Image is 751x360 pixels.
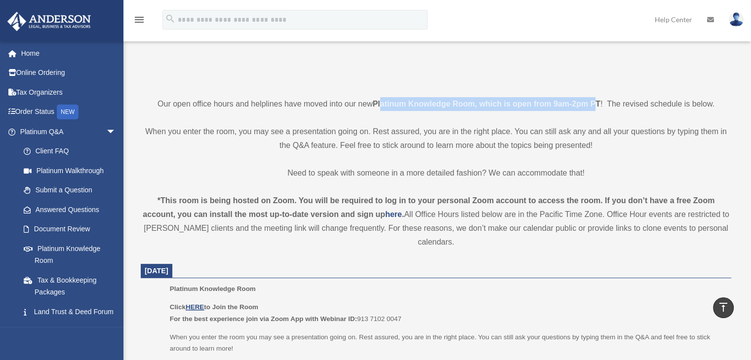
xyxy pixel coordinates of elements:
a: Answered Questions [14,200,131,219]
span: Platinum Knowledge Room [170,285,256,292]
a: Platinum Walkthrough [14,161,131,180]
a: vertical_align_top [713,297,734,318]
span: arrow_drop_down [106,122,126,142]
a: Online Ordering [7,63,131,83]
img: User Pic [729,12,744,27]
a: Land Trust & Deed Forum [14,302,131,322]
b: For the best experience join via Zoom App with Webinar ID: [170,315,357,323]
p: When you enter the room, you may see a presentation going on. Rest assured, you are in the right ... [141,125,731,152]
a: Tax Organizers [7,82,131,102]
a: Home [7,43,131,63]
a: Tax & Bookkeeping Packages [14,270,131,302]
a: menu [133,17,145,26]
p: Our open office hours and helplines have moved into our new ! The revised schedule is below. [141,97,731,111]
a: Portal Feedback [14,322,131,341]
span: [DATE] [145,267,168,275]
a: Submit a Question [14,180,131,200]
a: here [385,210,402,218]
i: menu [133,14,145,26]
i: vertical_align_top [717,301,729,313]
a: HERE [186,303,204,311]
i: search [165,13,176,24]
strong: Platinum Knowledge Room, which is open from 9am-2pm PT [373,100,600,108]
div: NEW [57,105,79,119]
div: All Office Hours listed below are in the Pacific Time Zone. Office Hour events are restricted to ... [141,194,731,249]
a: Platinum Knowledge Room [14,239,126,270]
img: Anderson Advisors Platinum Portal [4,12,94,31]
p: Need to speak with someone in a more detailed fashion? We can accommodate that! [141,166,731,180]
a: Document Review [14,219,131,239]
p: 913 7102 0047 [170,301,724,324]
a: Client FAQ [14,142,131,161]
strong: *This room is being hosted on Zoom. You will be required to log in to your personal Zoom account ... [143,196,714,218]
b: Click to Join the Room [170,303,258,311]
strong: . [402,210,404,218]
a: Platinum Q&Aarrow_drop_down [7,122,131,142]
a: Order StatusNEW [7,102,131,122]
